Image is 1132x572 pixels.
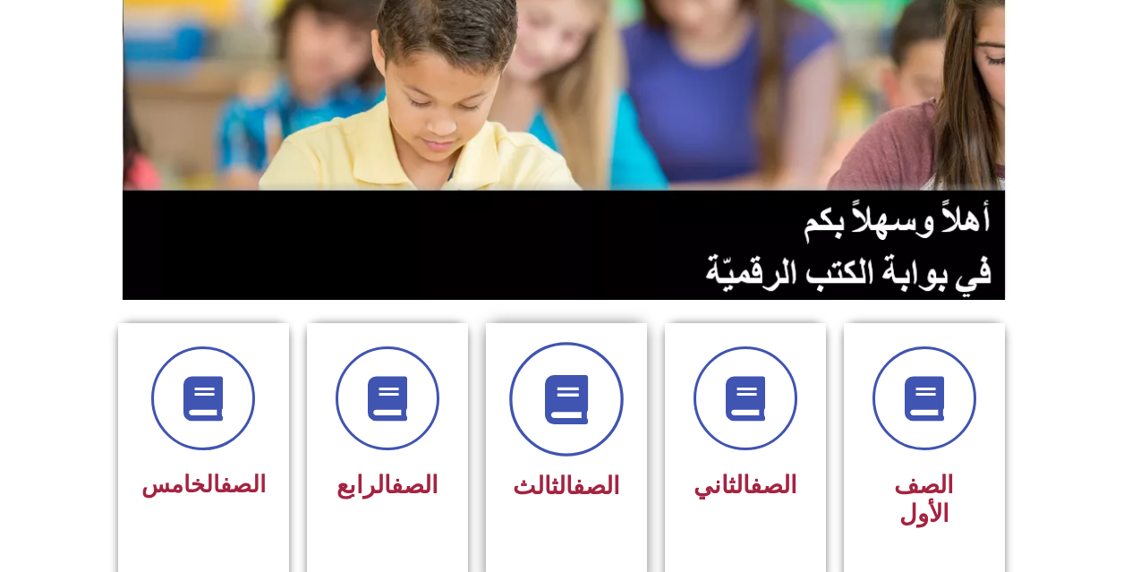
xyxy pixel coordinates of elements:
a: الصف [573,472,620,500]
a: الصف [750,471,797,499]
span: الصف الأول [894,471,954,528]
a: الصف [391,471,438,499]
span: الثالث [513,472,620,500]
span: الرابع [336,471,438,499]
span: الثاني [694,471,797,499]
a: الصف [220,471,266,498]
span: الخامس [141,471,266,498]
